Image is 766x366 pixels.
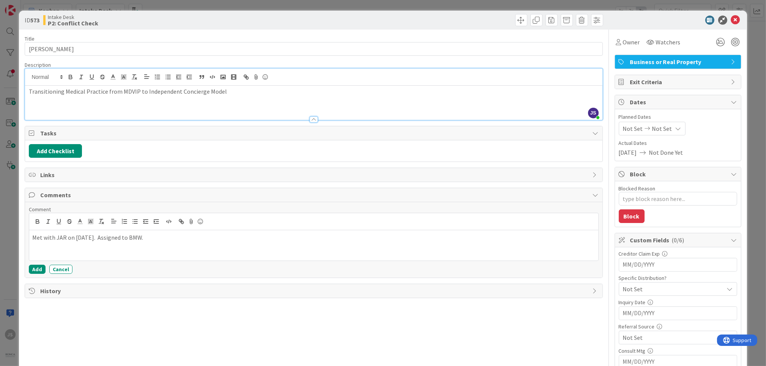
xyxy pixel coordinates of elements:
span: ( 0/6 ) [672,236,684,244]
span: Comment [29,206,51,213]
label: Title [25,35,35,42]
p: Transitioning Medical Practice from MDVIP to Independent Concierge Model [29,87,598,96]
span: Tasks [40,129,588,138]
span: ID [25,16,39,25]
input: MM/DD/YYYY [623,258,733,271]
span: Custom Fields [630,236,727,245]
span: Dates [630,97,727,107]
span: Not Set [623,124,643,133]
span: Business or Real Property [630,57,727,66]
div: Specific Distribution? [619,275,737,281]
p: Met with JAR on [DATE]. Assigned to BMW. [32,233,595,242]
div: Creditor Claim Exp [619,251,737,256]
div: Referral Source [619,324,737,329]
span: JS [588,108,599,118]
span: Owner [623,38,640,47]
span: Description [25,61,51,68]
span: Block [630,170,727,179]
span: Exit Criteria [630,77,727,86]
span: Intake Desk [48,14,98,20]
span: Actual Dates [619,139,737,147]
span: Planned Dates [619,113,737,121]
input: MM/DD/YYYY [623,307,733,320]
span: [DATE] [619,148,637,157]
b: P2: Conflict Check [48,20,98,26]
button: Add [29,265,46,274]
span: Not Set [623,284,724,294]
span: Links [40,170,588,179]
button: Block [619,209,645,223]
span: History [40,286,588,295]
span: Not Set [652,124,672,133]
span: Watchers [656,38,681,47]
button: Cancel [49,265,72,274]
div: Inquiry Date [619,300,737,305]
label: Blocked Reason [619,185,656,192]
button: Add Checklist [29,144,82,158]
b: 573 [30,16,39,24]
span: Comments [40,190,588,199]
span: Not Set [623,333,724,342]
span: Support [16,1,35,10]
span: Not Done Yet [649,148,683,157]
input: type card name here... [25,42,602,56]
div: Consult Mtg [619,348,737,353]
